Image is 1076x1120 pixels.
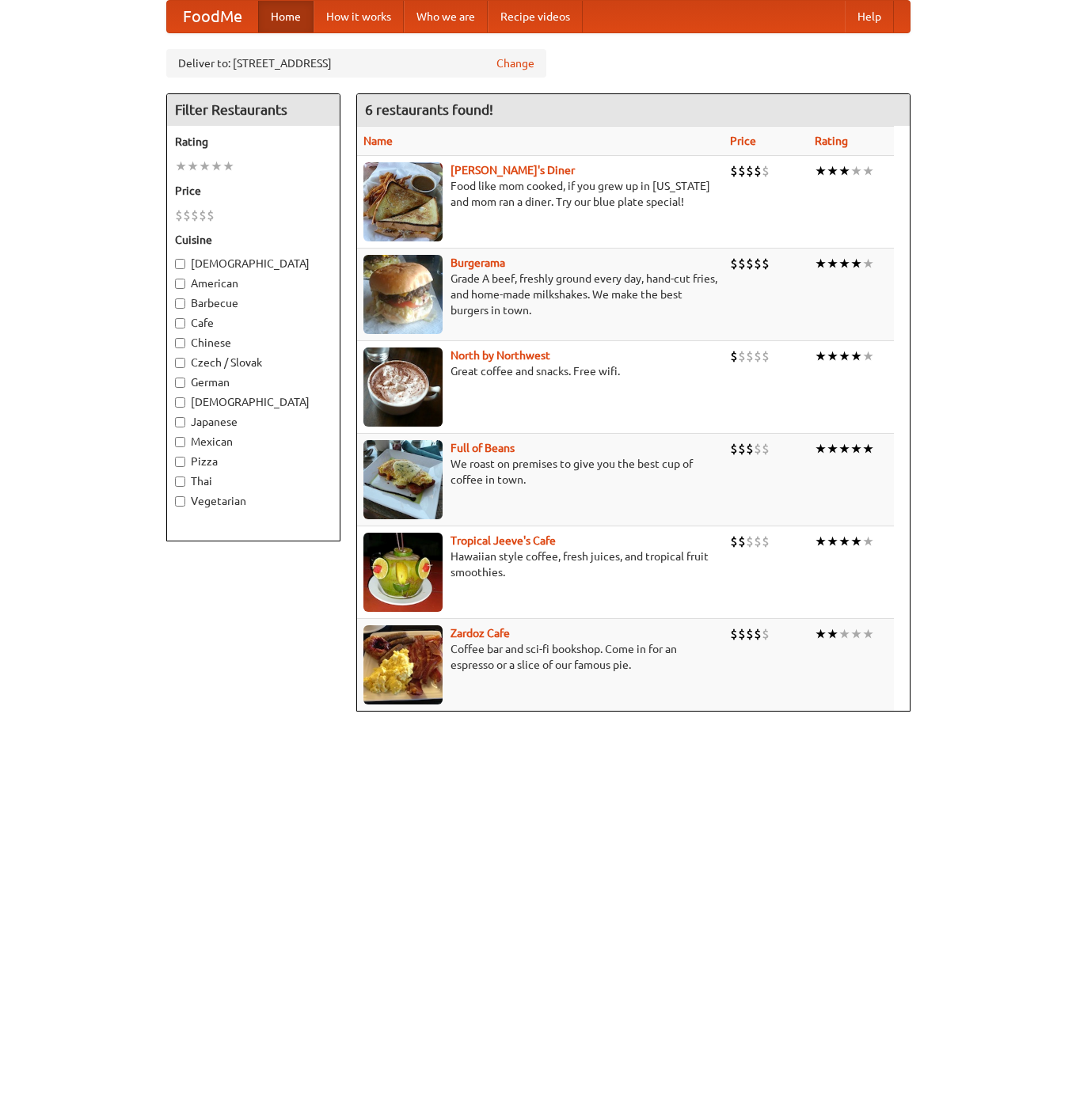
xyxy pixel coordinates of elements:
[754,347,762,365] li: $
[258,1,314,32] a: Home
[363,549,717,580] p: Hawaiian style coffee, fresh juices, and tropical fruit smoothies.
[363,178,717,210] p: Food like mom cooked, if you grew up in [US_STATE] and mom ran a diner. Try our blue plate special!
[175,295,332,311] label: Barbecue
[738,347,746,365] li: $
[175,275,332,291] label: American
[175,279,185,289] input: American
[850,625,862,643] li: ★
[850,162,862,180] li: ★
[175,259,185,269] input: [DEMOGRAPHIC_DATA]
[166,49,546,78] div: Deliver to: [STREET_ADDRESS]
[730,135,756,147] a: Price
[838,625,850,643] li: ★
[838,533,850,550] li: ★
[207,207,215,224] li: $
[363,533,443,612] img: jeeves.jpg
[746,625,754,643] li: $
[496,55,534,71] a: Change
[175,496,185,507] input: Vegetarian
[175,493,332,509] label: Vegetarian
[175,158,187,175] li: ★
[762,162,770,180] li: $
[451,442,515,454] a: Full of Beans
[827,162,838,180] li: ★
[862,625,874,643] li: ★
[838,255,850,272] li: ★
[746,162,754,180] li: $
[175,434,332,450] label: Mexican
[191,207,199,224] li: $
[862,440,874,457] li: ★
[175,457,185,467] input: Pizza
[175,232,332,248] h5: Cuisine
[762,347,770,365] li: $
[862,347,874,365] li: ★
[762,255,770,272] li: $
[845,1,894,32] a: Help
[862,162,874,180] li: ★
[175,454,332,469] label: Pizza
[175,355,332,370] label: Czech / Slovak
[827,440,838,457] li: ★
[175,374,332,390] label: German
[738,255,746,272] li: $
[363,625,443,704] img: zardoz.jpg
[365,102,493,117] ng-pluralize: 6 restaurants found!
[451,256,505,269] a: Burgerama
[363,440,443,519] img: beans.jpg
[827,255,838,272] li: ★
[183,207,191,224] li: $
[862,255,874,272] li: ★
[488,1,583,32] a: Recipe videos
[175,414,332,430] label: Japanese
[167,1,258,32] a: FoodMe
[175,315,332,331] label: Cafe
[211,158,222,175] li: ★
[827,347,838,365] li: ★
[199,207,207,224] li: $
[175,397,185,408] input: [DEMOGRAPHIC_DATA]
[222,158,234,175] li: ★
[363,641,717,673] p: Coffee bar and sci-fi bookshop. Come in for an espresso or a slice of our famous pie.
[746,440,754,457] li: $
[363,135,393,147] a: Name
[762,440,770,457] li: $
[363,255,443,334] img: burgerama.jpg
[754,162,762,180] li: $
[815,135,848,147] a: Rating
[730,255,738,272] li: $
[175,183,332,199] h5: Price
[746,255,754,272] li: $
[175,338,185,348] input: Chinese
[738,440,746,457] li: $
[175,476,185,487] input: Thai
[187,158,199,175] li: ★
[451,164,575,177] a: [PERSON_NAME]'s Diner
[730,162,738,180] li: $
[815,255,827,272] li: ★
[363,347,443,427] img: north.jpg
[175,256,332,271] label: [DEMOGRAPHIC_DATA]
[815,440,827,457] li: ★
[730,440,738,457] li: $
[738,533,746,550] li: $
[451,349,550,362] a: North by Northwest
[451,627,510,640] a: Zardoz Cafe
[451,534,556,547] b: Tropical Jeeve's Cafe
[175,358,185,368] input: Czech / Slovak
[850,347,862,365] li: ★
[730,625,738,643] li: $
[738,162,746,180] li: $
[175,134,332,150] h5: Rating
[175,437,185,447] input: Mexican
[762,533,770,550] li: $
[175,298,185,309] input: Barbecue
[754,440,762,457] li: $
[363,456,717,488] p: We roast on premises to give you the best cup of coffee in town.
[827,625,838,643] li: ★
